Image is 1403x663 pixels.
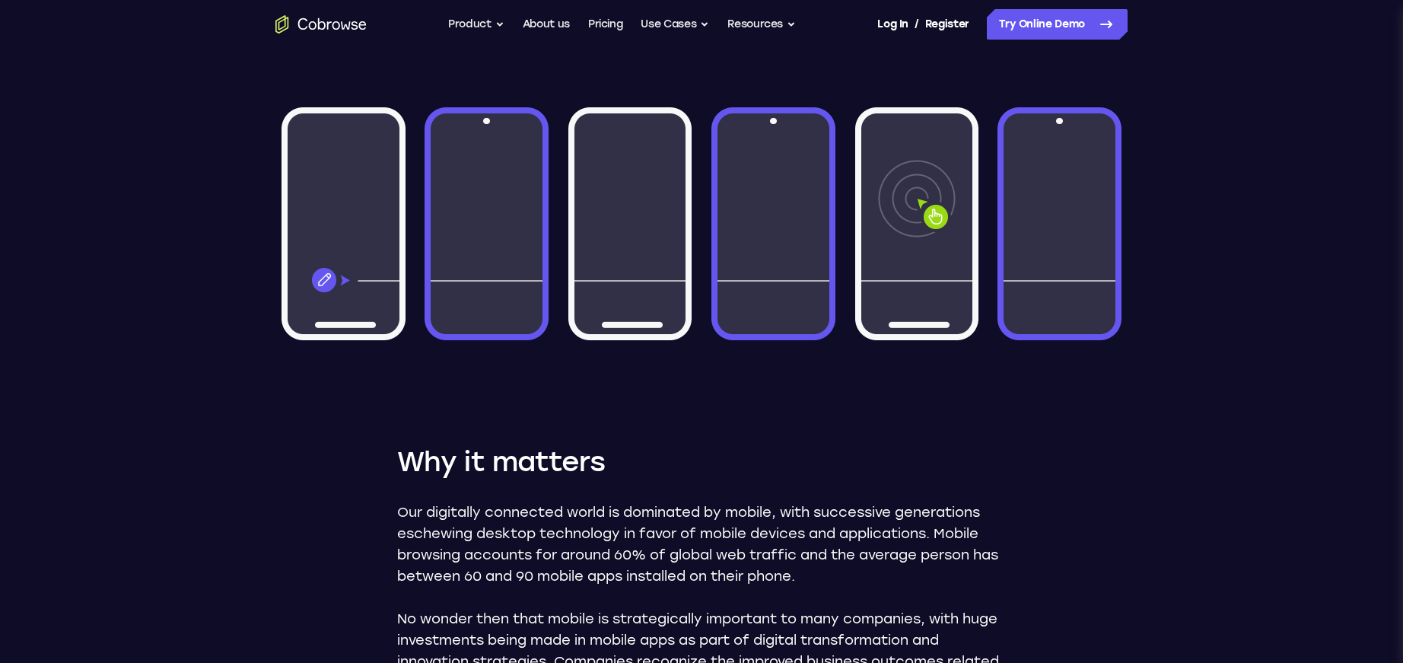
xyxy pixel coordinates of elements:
button: Use Cases [641,9,709,40]
a: Go to the home page [275,15,367,33]
h2: Why it matters [397,444,1006,480]
p: Our digitally connected world is dominated by mobile, with successive generations eschewing deskt... [397,502,1006,587]
a: Register [925,9,969,40]
a: Try Online Demo [987,9,1128,40]
img: Window wireframes with cobrowse components [275,77,1128,371]
span: / [915,15,919,33]
a: About us [523,9,570,40]
button: Product [448,9,504,40]
button: Resources [727,9,796,40]
a: Log In [877,9,908,40]
a: Pricing [588,9,623,40]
